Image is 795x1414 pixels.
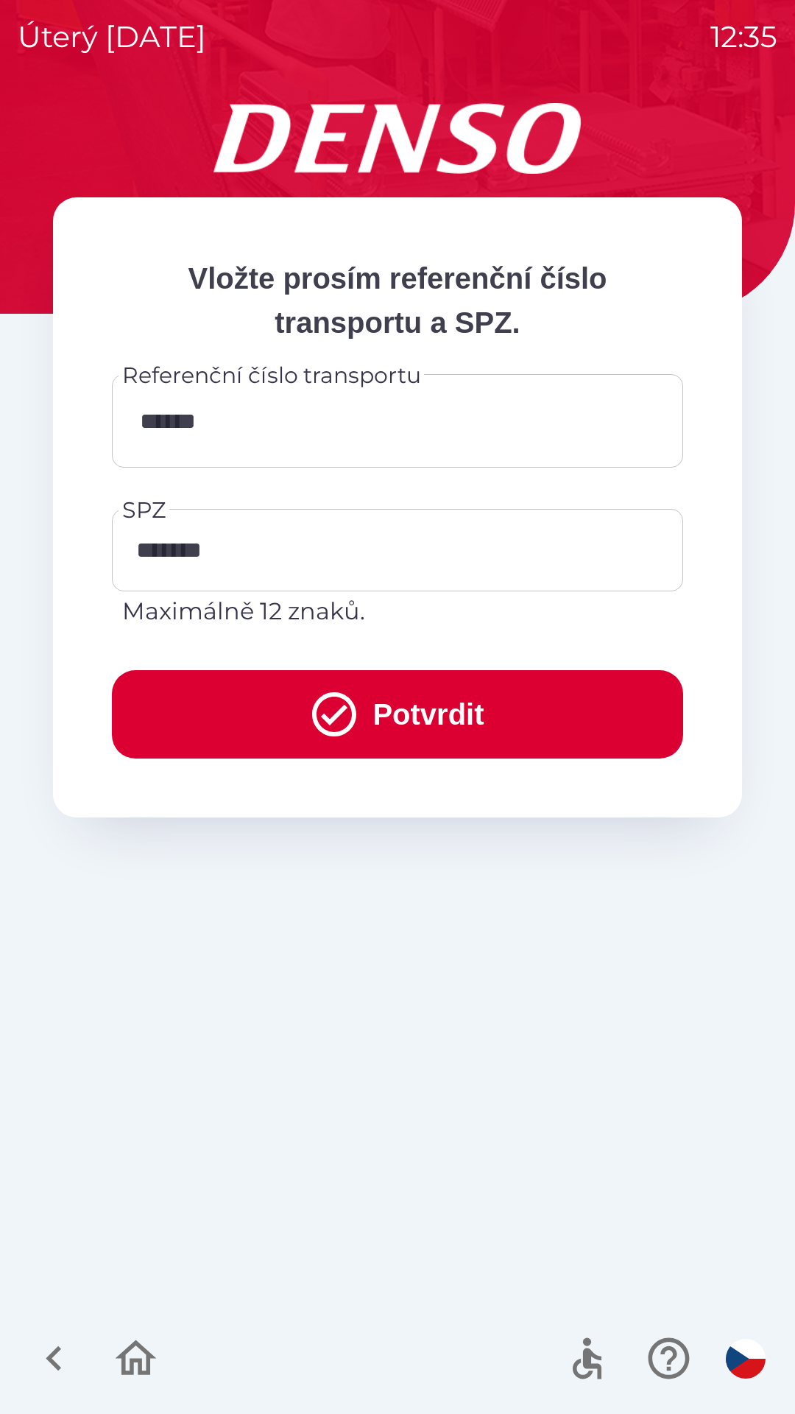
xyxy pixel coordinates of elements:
button: Potvrdit [112,670,683,759]
img: cs flag [726,1339,766,1379]
label: SPZ [122,494,166,526]
img: Logo [53,103,742,174]
p: Maximálně 12 znaků. [122,594,673,629]
p: Vložte prosím referenční číslo transportu a SPZ. [112,256,683,345]
p: úterý [DATE] [18,15,206,59]
label: Referenční číslo transportu [122,359,421,391]
p: 12:35 [710,15,777,59]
